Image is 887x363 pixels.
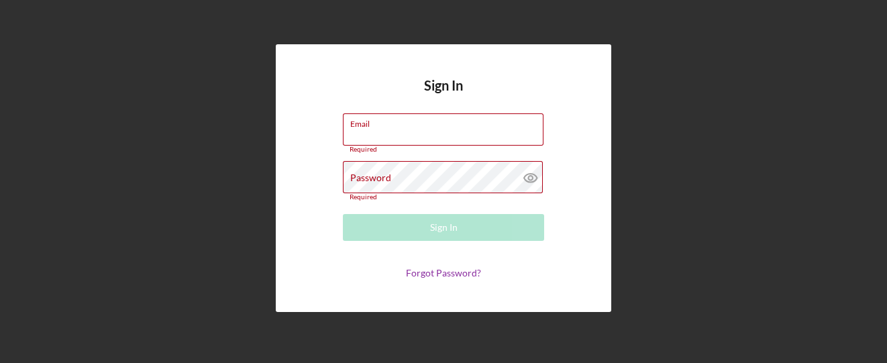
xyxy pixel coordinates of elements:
[430,214,458,241] div: Sign In
[406,267,481,278] a: Forgot Password?
[350,114,543,129] label: Email
[343,146,544,154] div: Required
[343,214,544,241] button: Sign In
[424,78,463,113] h4: Sign In
[350,172,391,183] label: Password
[343,193,544,201] div: Required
